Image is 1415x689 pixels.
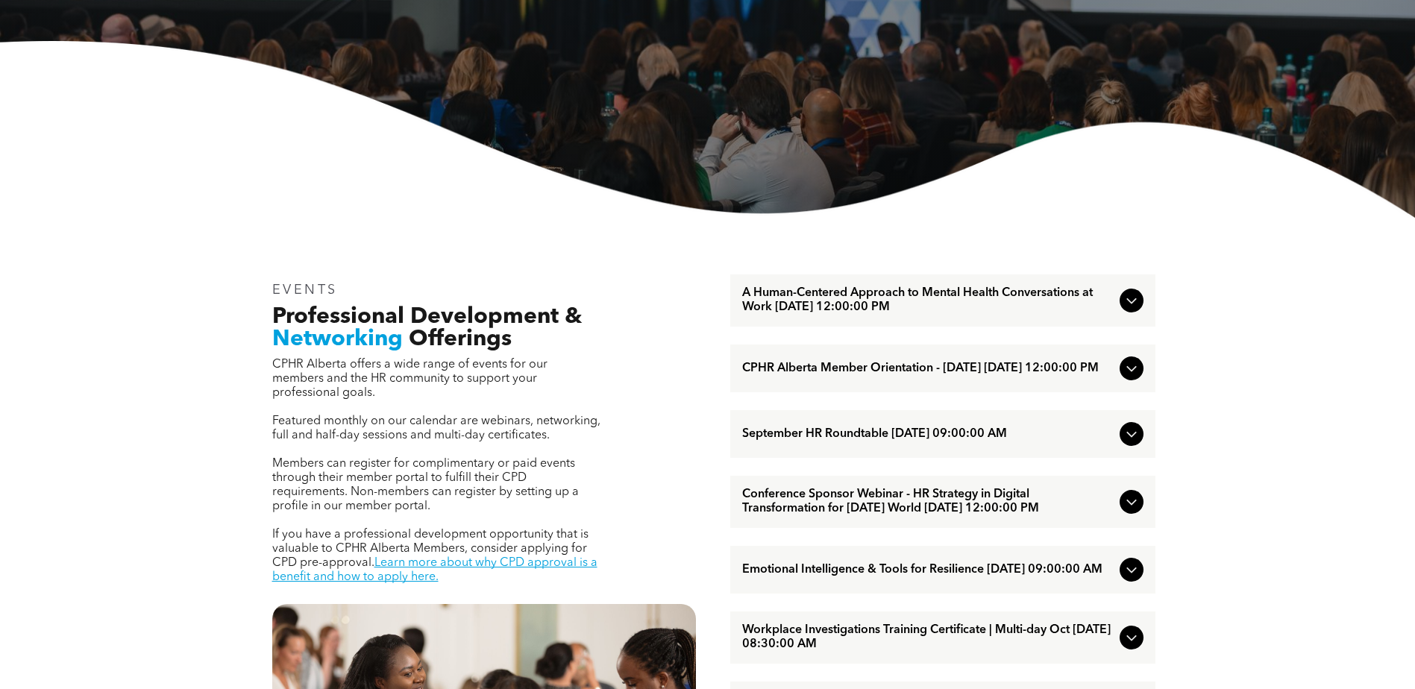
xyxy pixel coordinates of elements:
[742,488,1114,516] span: Conference Sponsor Webinar - HR Strategy in Digital Transformation for [DATE] World [DATE] 12:00:...
[272,415,600,441] span: Featured monthly on our calendar are webinars, networking, full and half-day sessions and multi-d...
[272,359,548,399] span: CPHR Alberta offers a wide range of events for our members and the HR community to support your p...
[272,306,582,328] span: Professional Development &
[272,529,589,569] span: If you have a professional development opportunity that is valuable to CPHR Alberta Members, cons...
[272,557,597,583] a: Learn more about why CPD approval is a benefit and how to apply here.
[742,427,1114,441] span: September HR Roundtable [DATE] 09:00:00 AM
[272,283,339,297] span: EVENTS
[272,328,403,350] span: Networking
[272,458,579,512] span: Members can register for complimentary or paid events through their member portal to fulfill thei...
[742,286,1114,315] span: A Human-Centered Approach to Mental Health Conversations at Work [DATE] 12:00:00 PM
[742,563,1114,577] span: Emotional Intelligence & Tools for Resilience [DATE] 09:00:00 AM
[409,328,512,350] span: Offerings
[742,362,1114,376] span: CPHR Alberta Member Orientation - [DATE] [DATE] 12:00:00 PM
[742,623,1114,652] span: Workplace Investigations Training Certificate | Multi-day Oct [DATE] 08:30:00 AM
